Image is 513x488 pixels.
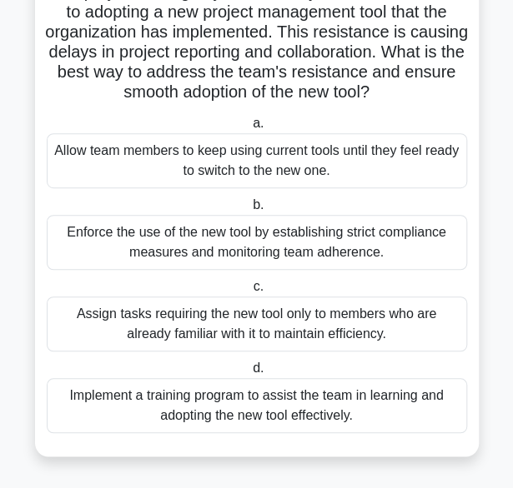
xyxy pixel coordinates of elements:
div: Allow team members to keep using current tools until they feel ready to switch to the new one. [47,133,467,188]
span: a. [253,116,264,130]
span: b. [253,197,264,212]
div: Assign tasks requiring the new tool only to members who are already familiar with it to maintain ... [47,296,467,351]
div: Implement a training program to assist the team in learning and adopting the new tool effectively. [47,378,467,433]
div: Enforce the use of the new tool by establishing strict compliance measures and monitoring team ad... [47,215,467,270]
span: d. [253,361,264,375]
span: c. [254,279,264,293]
